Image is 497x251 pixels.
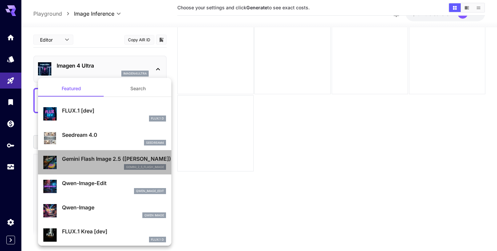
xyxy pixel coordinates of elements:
[146,140,164,145] p: seedream4
[151,237,164,242] p: FLUX.1 D
[144,213,164,218] p: Qwen Image
[43,201,166,221] div: Qwen-ImageQwen Image
[62,179,166,187] p: Qwen-Image-Edit
[43,152,166,172] div: Gemini Flash Image 2.5 ([PERSON_NAME])gemini_2_5_flash_image
[43,225,166,245] div: FLUX.1 Krea [dev]FLUX.1 D
[43,104,166,124] div: FLUX.1 [dev]FLUX.1 D
[62,107,166,115] p: FLUX.1 [dev]
[43,128,166,148] div: Seedream 4.0seedream4
[62,155,166,163] p: Gemini Flash Image 2.5 ([PERSON_NAME])
[151,116,164,121] p: FLUX.1 D
[62,227,166,235] p: FLUX.1 Krea [dev]
[62,131,166,139] p: Seedream 4.0
[105,81,171,97] button: Search
[38,81,105,97] button: Featured
[43,176,166,197] div: Qwen-Image-Editqwen_image_edit
[136,189,164,193] p: qwen_image_edit
[126,165,164,169] p: gemini_2_5_flash_image
[62,203,166,211] p: Qwen-Image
